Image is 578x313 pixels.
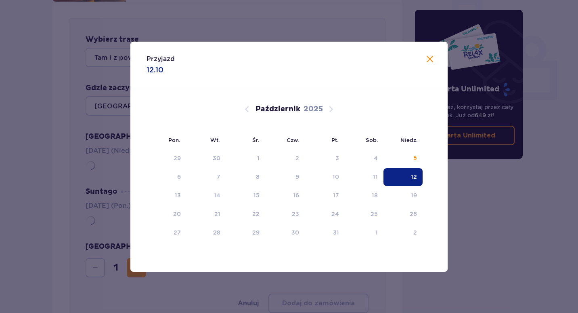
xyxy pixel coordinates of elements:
td: wtorek, 21 października 2025 [186,205,226,223]
small: Pon. [168,137,180,143]
td: czwartek, 9 października 2025 [265,168,305,186]
div: 21 [214,210,220,218]
div: 12 [411,173,417,181]
div: 16 [293,191,299,199]
td: wtorek, 28 października 2025 [186,224,226,242]
div: 2 [413,228,417,237]
td: Data niedostępna. czwartek, 2 października 2025 [265,150,305,167]
td: poniedziałek, 13 października 2025 [147,187,186,205]
div: 30 [291,228,299,237]
td: czwartek, 30 października 2025 [265,224,305,242]
div: 11 [373,173,378,181]
div: 29 [174,154,181,162]
td: niedziela, 5 października 2025 [383,150,423,167]
td: piątek, 31 października 2025 [305,224,345,242]
td: Data niedostępna. środa, 1 października 2025 [226,150,265,167]
div: 25 [371,210,378,218]
div: 30 [213,154,220,162]
div: 27 [174,228,181,237]
div: 1 [375,228,378,237]
td: sobota, 25 października 2025 [345,205,384,223]
small: Wt. [210,137,220,143]
div: 28 [213,228,220,237]
div: 22 [252,210,260,218]
td: poniedziałek, 6 października 2025 [147,168,186,186]
td: środa, 29 października 2025 [226,224,265,242]
div: 8 [256,173,260,181]
td: sobota, 1 listopada 2025 [345,224,384,242]
div: 15 [253,191,260,199]
td: Data zaznaczona. niedziela, 12 października 2025 [383,168,423,186]
p: 2025 [304,104,323,114]
div: 17 [333,191,339,199]
div: 13 [175,191,181,199]
div: 7 [217,173,220,181]
button: Poprzedni miesiąc [242,104,252,114]
div: 18 [372,191,378,199]
td: wtorek, 7 października 2025 [186,168,226,186]
div: 31 [333,228,339,237]
div: 29 [252,228,260,237]
div: 3 [335,154,339,162]
td: środa, 15 października 2025 [226,187,265,205]
small: Niedz. [400,137,418,143]
td: czwartek, 16 października 2025 [265,187,305,205]
td: Data niedostępna. sobota, 4 października 2025 [345,150,384,167]
td: środa, 22 października 2025 [226,205,265,223]
div: 23 [292,210,299,218]
div: 1 [257,154,260,162]
td: piątek, 17 października 2025 [305,187,345,205]
td: poniedziałek, 20 października 2025 [147,205,186,223]
small: Pt. [331,137,339,143]
td: Data niedostępna. piątek, 3 października 2025 [305,150,345,167]
p: Październik [255,104,300,114]
small: Śr. [252,137,260,143]
td: piątek, 24 października 2025 [305,205,345,223]
td: niedziela, 26 października 2025 [383,205,423,223]
td: środa, 8 października 2025 [226,168,265,186]
button: Następny miesiąc [326,104,336,114]
p: Przyjazd [147,55,175,63]
button: Zamknij [425,55,435,65]
td: piątek, 10 października 2025 [305,168,345,186]
div: 5 [413,154,417,162]
td: niedziela, 19 października 2025 [383,187,423,205]
td: sobota, 18 października 2025 [345,187,384,205]
small: Sob. [366,137,378,143]
div: 14 [214,191,220,199]
td: niedziela, 2 listopada 2025 [383,224,423,242]
div: 19 [411,191,417,199]
div: 10 [333,173,339,181]
td: Data niedostępna. wtorek, 30 września 2025 [186,150,226,167]
div: 24 [331,210,339,218]
td: wtorek, 14 października 2025 [186,187,226,205]
div: 2 [295,154,299,162]
small: Czw. [287,137,299,143]
div: 9 [295,173,299,181]
td: czwartek, 23 października 2025 [265,205,305,223]
div: 6 [177,173,181,181]
div: 4 [374,154,378,162]
div: 26 [410,210,417,218]
p: 12.10 [147,65,163,75]
td: sobota, 11 października 2025 [345,168,384,186]
td: Data niedostępna. poniedziałek, 29 września 2025 [147,150,186,167]
td: poniedziałek, 27 października 2025 [147,224,186,242]
div: 20 [173,210,181,218]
